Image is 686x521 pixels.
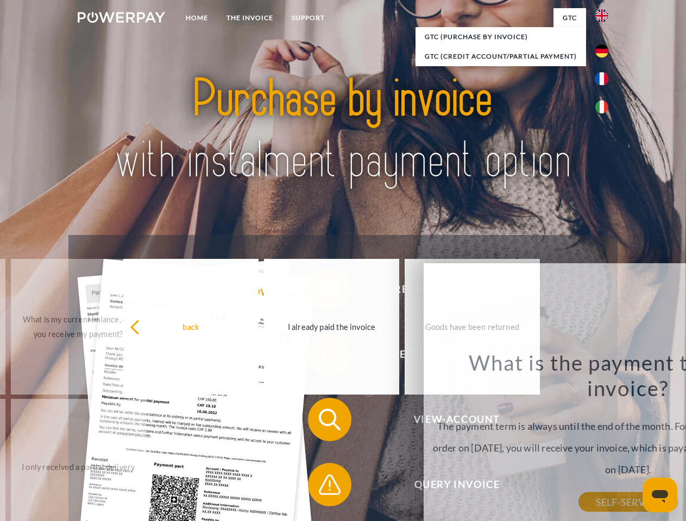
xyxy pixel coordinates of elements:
[595,100,608,113] img: it
[643,478,677,512] iframe: Button to launch messaging window
[308,463,590,506] button: Query Invoice
[595,72,608,85] img: fr
[217,8,282,28] a: THE INVOICE
[17,312,140,341] div: What is my current balance, did you receive my payment?
[416,47,586,66] a: GTC (Credit account/partial payment)
[416,27,586,47] a: GTC (Purchase by invoice)
[270,319,393,334] div: I already paid the invoice
[130,319,252,334] div: back
[595,45,608,58] img: de
[595,9,608,22] img: en
[316,471,343,498] img: qb_warning.svg
[316,406,343,433] img: qb_search.svg
[282,8,334,28] a: Support
[78,12,165,23] img: logo-powerpay-white.svg
[308,398,590,441] button: View-Account
[177,8,217,28] a: Home
[17,459,140,474] div: I only received a partial delivery
[578,492,678,512] a: SELF-SERVICE
[104,52,582,208] img: title-powerpay_en.svg
[11,259,146,395] a: What is my current balance, did you receive my payment?
[553,8,586,28] a: GTC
